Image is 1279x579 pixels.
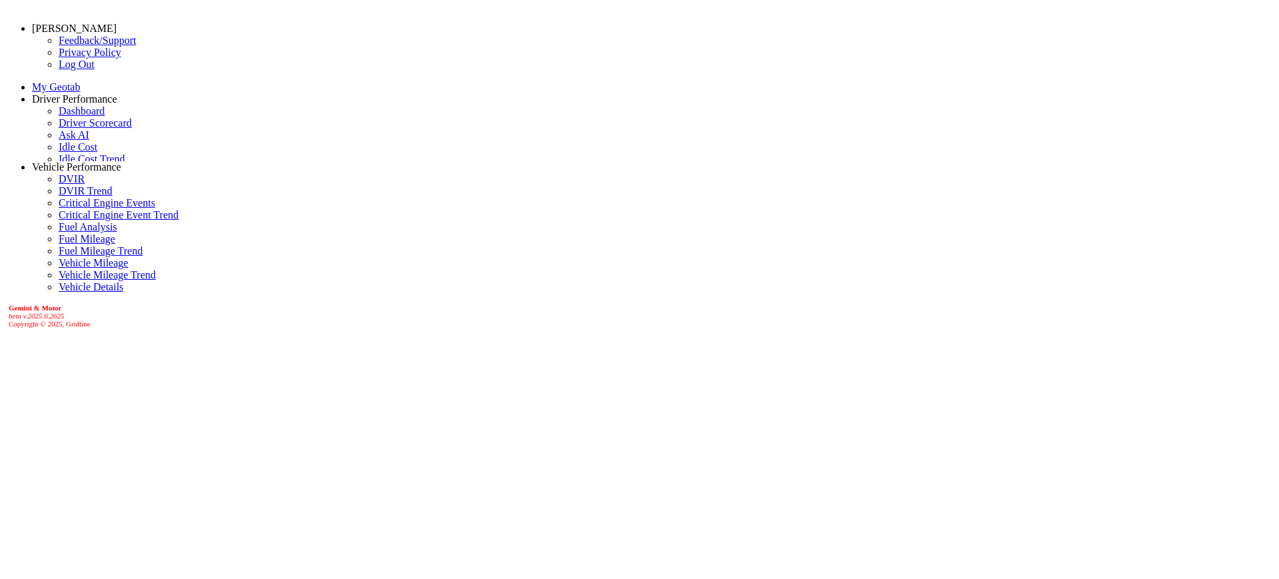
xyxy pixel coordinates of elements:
a: Idle Cost [59,141,97,153]
a: Ask AI [59,129,89,141]
a: Fuel Mileage Trend [59,245,143,257]
a: My Geotab [32,81,80,93]
b: Gemini & Motor [9,304,61,312]
a: [PERSON_NAME] [32,23,117,34]
a: Idle Cost Trend [59,153,125,165]
div: Copyright © 2025, Gridline [9,304,1274,328]
a: Vehicle Performance [32,161,121,173]
a: Critical Engine Events [59,197,155,209]
a: Fuel Mileage [59,233,115,245]
a: Vehicle Mileage [59,257,128,269]
a: DVIR Trend [59,185,112,197]
a: Privacy Policy [59,47,121,58]
a: Driver Scorecard [59,117,132,129]
i: beta v.2025.6.2625 [9,312,65,320]
a: Vehicle Mileage Trend [59,269,156,281]
a: Dashboard [59,105,105,117]
a: Fuel Analysis [59,221,117,233]
a: Log Out [59,59,95,70]
a: Critical Engine Event Trend [59,209,179,221]
a: Driver Performance [32,93,117,105]
a: DVIR [59,173,85,185]
a: Feedback/Support [59,35,136,46]
a: Vehicle Details [59,281,123,292]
